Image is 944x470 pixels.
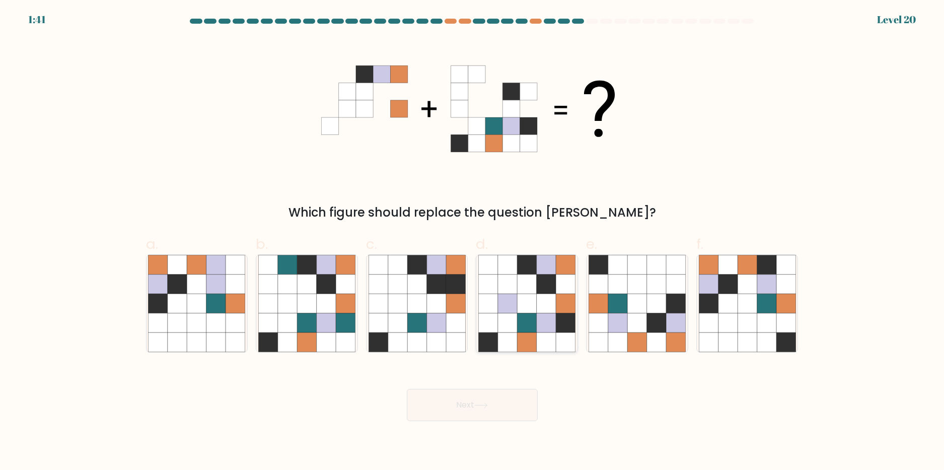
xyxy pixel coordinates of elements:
span: c. [366,234,377,254]
div: 1:41 [28,12,46,27]
button: Next [407,389,538,421]
div: Which figure should replace the question [PERSON_NAME]? [152,204,792,222]
span: a. [146,234,158,254]
span: b. [256,234,268,254]
span: d. [476,234,488,254]
span: f. [696,234,703,254]
div: Level 20 [877,12,916,27]
span: e. [586,234,597,254]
